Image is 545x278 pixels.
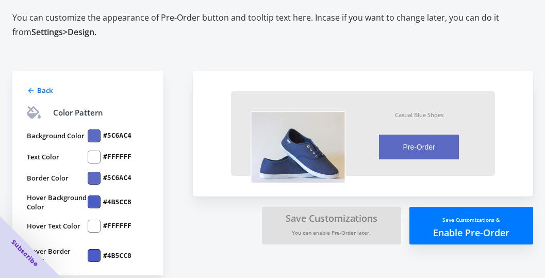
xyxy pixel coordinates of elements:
[9,238,40,269] span: Subscribe
[251,111,345,184] img: vzX7clC.png
[31,26,96,38] span: Settings > Design.
[103,251,131,260] label: #4B5CC8
[53,106,103,119] div: Color Pattern
[103,131,131,140] label: #5C6AC4
[103,198,131,207] label: #4B5CC8
[37,86,53,95] span: Back
[27,129,88,142] label: Background Color
[27,172,88,185] label: Border Color
[27,193,88,211] label: Hover Background Color
[103,152,131,161] label: #FFFFFF
[292,229,371,236] small: You can enable Pre-Order later.
[12,10,533,40] h2: You can customize the appearance of Pre-Order button and tooltip text here. Incase if you want to...
[27,151,88,163] label: Text Color
[103,221,131,231] label: #FFFFFF
[262,207,401,244] button: Save CustomizationsYou can enable Pre-Order later.
[409,207,533,244] button: Save Customizations &Enable Pre-Order
[395,111,443,119] div: Casual Blue Shoes
[442,216,500,223] small: Save Customizations &
[103,173,131,183] label: #5C6AC4
[379,135,459,159] button: Pre-Order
